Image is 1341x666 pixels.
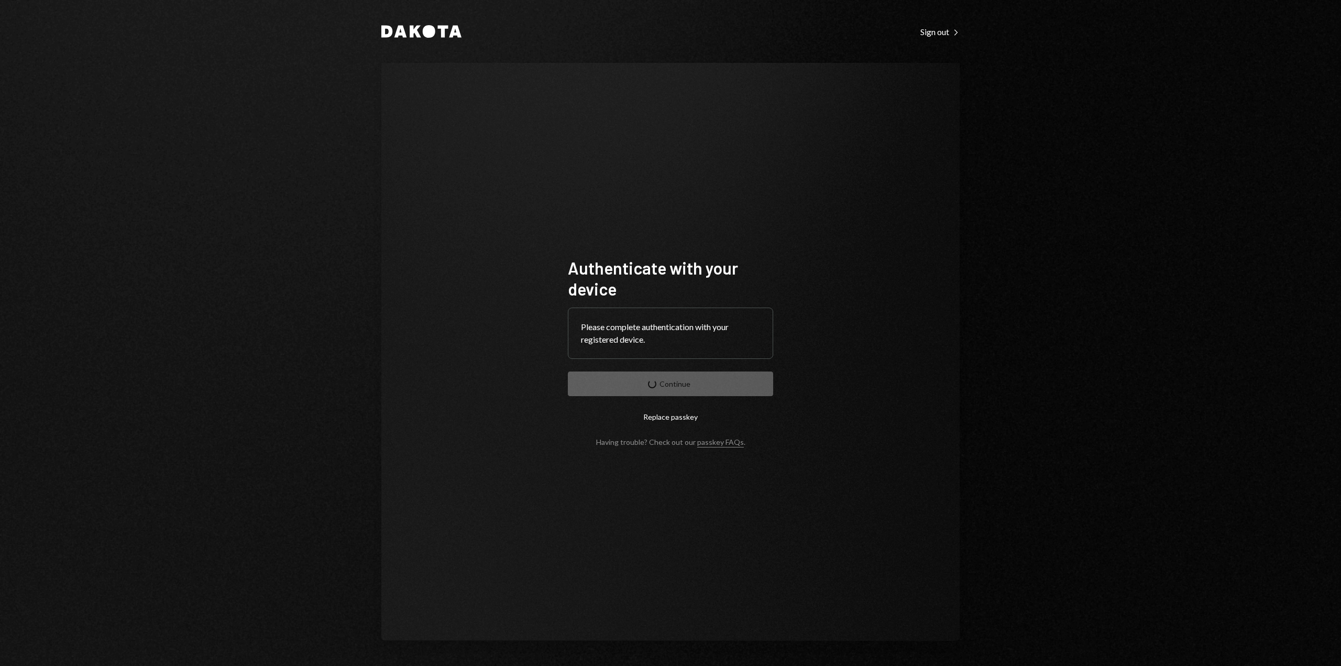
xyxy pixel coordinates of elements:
[568,257,773,299] h1: Authenticate with your device
[596,438,745,446] div: Having trouble? Check out our .
[581,321,760,346] div: Please complete authentication with your registered device.
[697,438,744,447] a: passkey FAQs
[920,26,960,37] a: Sign out
[568,405,773,429] button: Replace passkey
[920,27,960,37] div: Sign out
